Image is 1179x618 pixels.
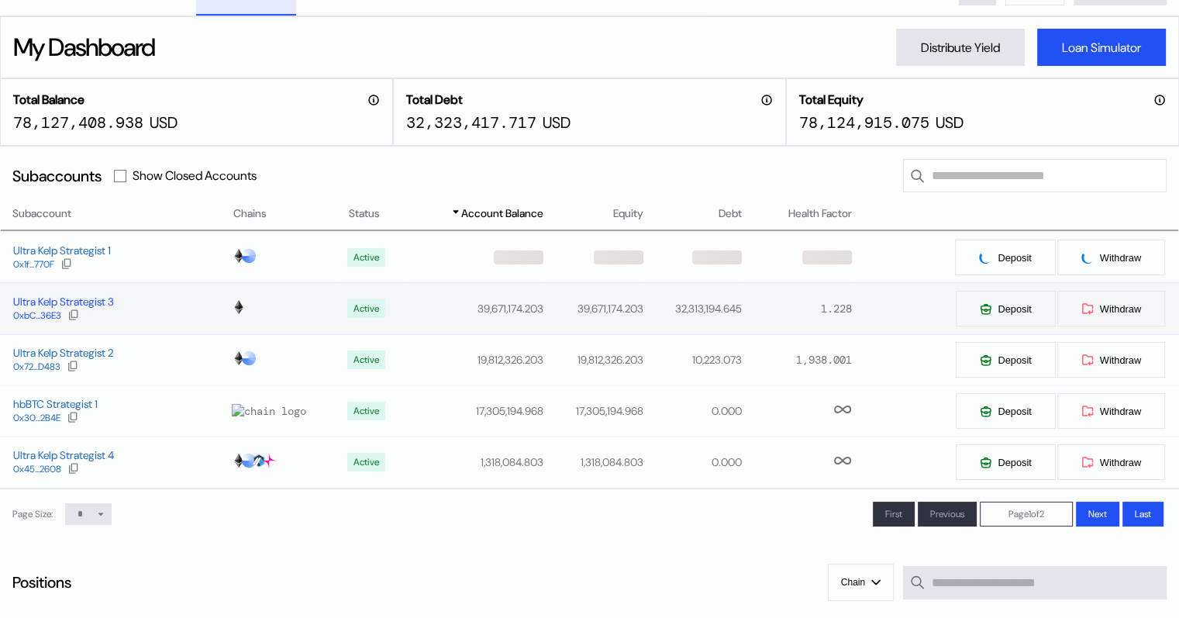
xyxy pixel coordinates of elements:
[13,464,61,475] div: 0x45...2608
[1100,354,1141,366] span: Withdraw
[232,249,246,263] img: chain logo
[1057,341,1166,378] button: Withdraw
[1008,508,1044,520] span: Page 1 of 2
[1057,444,1166,481] button: Withdraw
[233,205,267,222] span: Chains
[407,283,544,334] td: 39,671,174.203
[1081,251,1094,264] img: pending
[1076,502,1119,527] button: Next
[1062,40,1141,56] div: Loan Simulator
[544,437,644,488] td: 1,318,084.803
[461,205,543,222] span: Account Balance
[998,457,1031,468] span: Deposit
[406,112,536,133] div: 32,323,417.717
[921,40,1000,56] div: Distribute Yield
[13,295,114,309] div: Ultra Kelp Strategist 3
[998,354,1031,366] span: Deposit
[150,112,178,133] div: USD
[743,283,853,334] td: 1.228
[242,249,256,263] img: chain logo
[1037,29,1166,66] button: Loan Simulator
[353,406,379,416] div: Active
[1100,303,1141,315] span: Withdraw
[979,251,991,264] img: pending
[13,31,154,64] div: My Dashboard
[133,167,257,184] label: Show Closed Accounts
[12,508,53,520] div: Page Size:
[936,112,964,133] div: USD
[644,283,743,334] td: 32,313,194.645
[788,205,852,222] span: Health Factor
[12,166,102,186] div: Subaccounts
[1100,252,1141,264] span: Withdraw
[644,334,743,385] td: 10,223.073
[242,351,256,365] img: chain logo
[955,392,1056,430] button: Deposit
[1100,406,1141,417] span: Withdraw
[13,413,60,423] div: 0x30...2B4E
[407,437,544,488] td: 1,318,084.803
[13,112,143,133] div: 78,127,408.938
[232,404,306,418] img: chain logo
[873,502,915,527] button: First
[1135,508,1151,520] span: Last
[998,252,1031,264] span: Deposit
[544,385,644,437] td: 17,305,194.968
[13,259,54,270] div: 0x1f...770F
[353,354,379,365] div: Active
[885,508,902,520] span: First
[930,508,964,520] span: Previous
[644,437,743,488] td: 0.000
[613,205,643,222] span: Equity
[841,577,865,588] span: Chain
[13,91,84,108] h2: Total Balance
[544,283,644,334] td: 39,671,174.203
[1057,392,1166,430] button: Withdraw
[1057,290,1166,327] button: Withdraw
[406,91,463,108] h2: Total Debt
[828,564,894,601] button: Chain
[353,457,379,468] div: Active
[998,406,1031,417] span: Deposit
[954,239,1056,276] button: pendingDeposit
[407,385,544,437] td: 17,305,194.968
[799,91,864,108] h2: Total Equity
[13,448,114,462] div: Ultra Kelp Strategist 4
[896,29,1025,66] button: Distribute Yield
[353,303,379,314] div: Active
[252,454,266,468] img: chain logo
[349,205,380,222] span: Status
[242,454,256,468] img: chain logo
[644,385,743,437] td: 0.000
[13,397,98,411] div: hbBTC Strategist 1
[719,205,742,222] span: Debt
[543,112,571,133] div: USD
[13,361,60,372] div: 0x72...D483
[13,310,61,321] div: 0xbC...36E3
[998,303,1031,315] span: Deposit
[407,334,544,385] td: 19,812,326.203
[1088,508,1107,520] span: Next
[799,112,929,133] div: 78,124,915.075
[955,341,1056,378] button: Deposit
[13,243,111,257] div: Ultra Kelp Strategist 1
[12,205,71,222] span: Subaccount
[743,334,853,385] td: 1,938.001
[232,351,246,365] img: chain logo
[544,334,644,385] td: 19,812,326.203
[262,454,276,468] img: chain logo
[353,252,379,263] div: Active
[1100,457,1141,468] span: Withdraw
[1057,239,1166,276] button: pendingWithdraw
[955,444,1056,481] button: Deposit
[12,572,71,592] div: Positions
[13,346,113,360] div: Ultra Kelp Strategist 2
[918,502,977,527] button: Previous
[232,454,246,468] img: chain logo
[955,290,1056,327] button: Deposit
[232,300,246,314] img: chain logo
[1122,502,1163,527] button: Last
